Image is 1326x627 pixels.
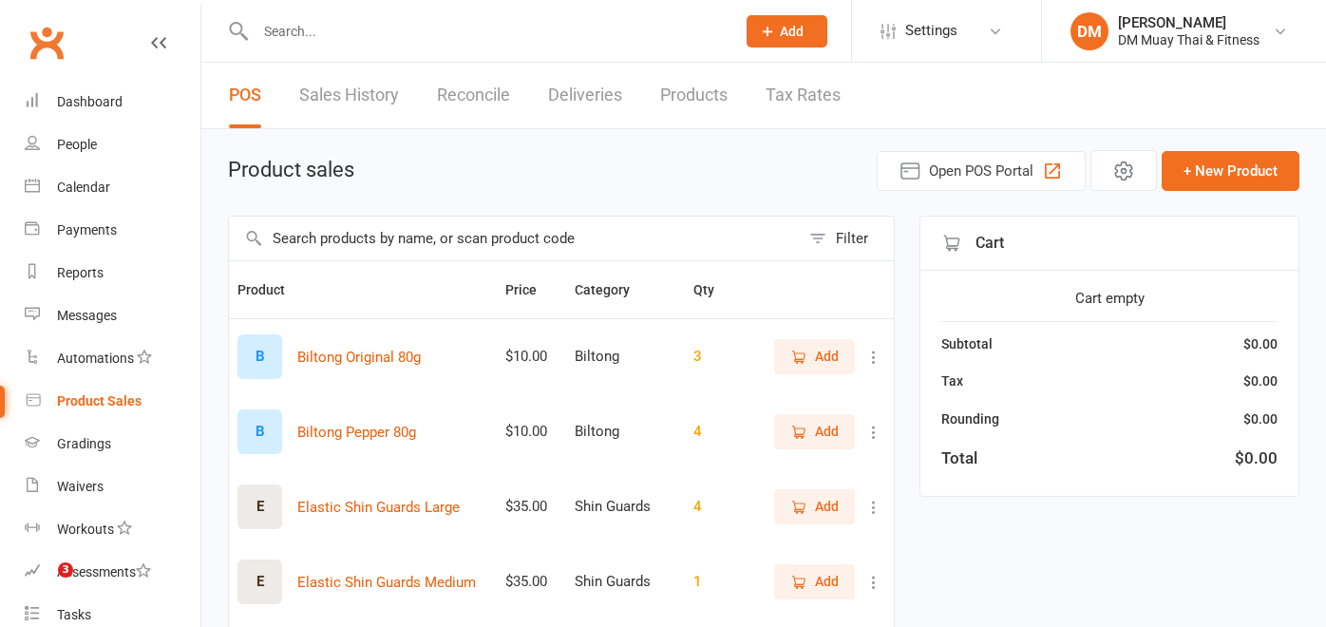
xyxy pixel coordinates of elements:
[297,571,476,594] button: Elastic Shin Guards Medium
[815,346,839,367] span: Add
[575,499,676,515] div: Shin Guards
[505,278,558,301] button: Price
[505,282,558,297] span: Price
[941,446,977,471] div: Total
[23,19,70,66] a: Clubworx
[25,508,200,551] a: Workouts
[25,166,200,209] a: Calendar
[815,571,839,592] span: Add
[505,499,558,515] div: $35.00
[505,424,558,440] div: $10.00
[575,574,676,590] div: Shin Guards
[57,137,97,152] div: People
[575,282,651,297] span: Category
[693,574,754,590] div: 1
[800,217,894,260] button: Filter
[25,209,200,252] a: Payments
[25,294,200,337] a: Messages
[57,393,142,408] div: Product Sales
[1070,12,1108,50] div: DM
[505,349,558,365] div: $10.00
[58,562,73,578] span: 3
[1118,31,1260,48] div: DM Muay Thai & Fitness
[836,227,868,250] div: Filter
[941,333,993,354] div: Subtotal
[575,349,676,365] div: Biltong
[693,278,735,301] button: Qty
[774,489,855,523] button: Add
[1235,446,1278,471] div: $0.00
[1243,333,1278,354] div: $0.00
[548,63,622,128] a: Deliveries
[1118,14,1260,31] div: [PERSON_NAME]
[237,278,306,301] button: Product
[229,217,800,260] input: Search products by name, or scan product code
[774,414,855,448] button: Add
[1243,408,1278,429] div: $0.00
[575,278,651,301] button: Category
[941,370,963,391] div: Tax
[229,63,261,128] a: POS
[747,15,827,47] button: Add
[693,282,735,297] span: Qty
[25,551,200,594] a: Assessments
[929,160,1033,182] span: Open POS Portal
[766,63,841,128] a: Tax Rates
[1162,151,1299,191] button: + New Product
[237,334,282,379] div: Set product image
[815,496,839,517] span: Add
[780,24,804,39] span: Add
[57,479,104,494] div: Waivers
[297,496,460,519] button: Elastic Shin Guards Large
[237,282,306,297] span: Product
[57,351,134,366] div: Automations
[575,424,676,440] div: Biltong
[693,349,754,365] div: 3
[237,560,282,604] div: Set product image
[920,217,1298,271] div: Cart
[25,123,200,166] a: People
[299,63,399,128] a: Sales History
[905,9,957,52] span: Settings
[297,421,416,444] button: Biltong Pepper 80g
[660,63,728,128] a: Products
[941,408,999,429] div: Rounding
[25,252,200,294] a: Reports
[25,337,200,380] a: Automations
[774,339,855,373] button: Add
[250,18,722,45] input: Search...
[57,436,111,451] div: Gradings
[693,499,754,515] div: 4
[437,63,510,128] a: Reconcile
[57,94,123,109] div: Dashboard
[237,409,282,454] div: Set product image
[941,287,1278,310] div: Cart empty
[505,574,558,590] div: $35.00
[57,607,91,622] div: Tasks
[877,151,1086,191] button: Open POS Portal
[57,564,151,579] div: Assessments
[237,484,282,529] div: Set product image
[228,159,354,181] h1: Product sales
[57,180,110,195] div: Calendar
[25,465,200,508] a: Waivers
[774,564,855,598] button: Add
[297,346,421,369] button: Biltong Original 80g
[57,522,114,537] div: Workouts
[693,424,754,440] div: 4
[57,222,117,237] div: Payments
[57,308,117,323] div: Messages
[1243,370,1278,391] div: $0.00
[57,265,104,280] div: Reports
[25,423,200,465] a: Gradings
[25,81,200,123] a: Dashboard
[815,421,839,442] span: Add
[25,380,200,423] a: Product Sales
[19,562,65,608] iframe: Intercom live chat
